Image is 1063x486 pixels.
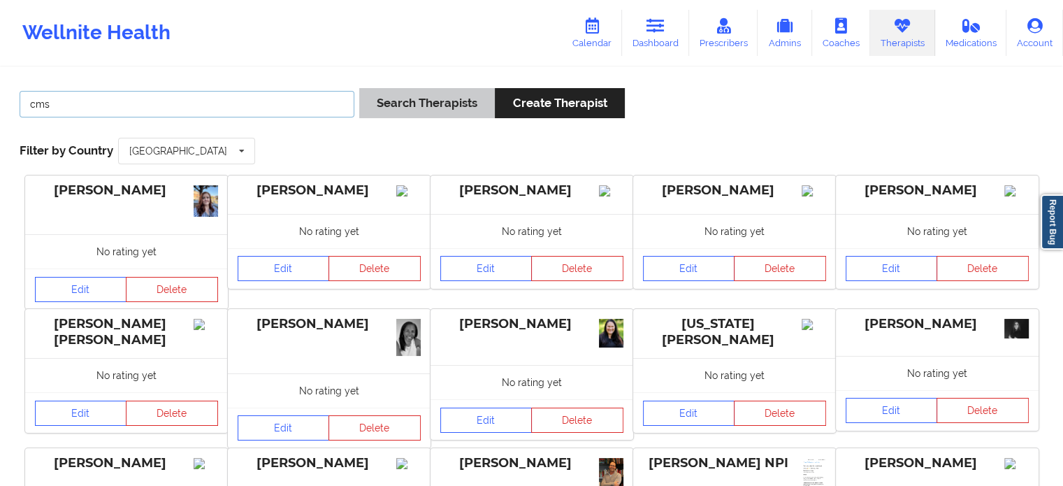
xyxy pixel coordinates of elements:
[431,365,633,399] div: No rating yet
[440,256,533,281] a: Edit
[633,358,836,392] div: No rating yet
[734,256,826,281] button: Delete
[431,214,633,248] div: No rating yet
[643,455,826,471] div: [PERSON_NAME] NPI
[937,256,1029,281] button: Delete
[328,256,421,281] button: Delete
[126,401,218,426] button: Delete
[129,146,227,156] div: [GEOGRAPHIC_DATA]
[531,408,623,433] button: Delete
[758,10,812,56] a: Admins
[643,316,826,348] div: [US_STATE][PERSON_NAME]
[35,316,218,348] div: [PERSON_NAME] [PERSON_NAME]
[734,401,826,426] button: Delete
[622,10,689,56] a: Dashboard
[194,458,218,469] img: Image%2Fplaceholer-image.png
[440,408,533,433] a: Edit
[396,185,421,196] img: Image%2Fplaceholer-image.png
[1004,185,1029,196] img: Image%2Fplaceholer-image.png
[599,185,623,196] img: Image%2Fplaceholer-image.png
[1004,319,1029,338] img: 47f2c651-fbb1-4c21-bc2d-3b4c4ca40cf9_IMG_0815.jpg
[194,185,218,217] img: 8588bb6e-f076-4c3b-8d49-cf5ffd903e14_IMG_8603.jpeg
[562,10,622,56] a: Calendar
[238,256,330,281] a: Edit
[238,316,421,332] div: [PERSON_NAME]
[238,455,421,471] div: [PERSON_NAME]
[846,256,938,281] a: Edit
[35,183,218,199] div: [PERSON_NAME]
[531,256,623,281] button: Delete
[228,214,431,248] div: No rating yet
[20,143,113,157] span: Filter by Country
[440,316,623,332] div: [PERSON_NAME]
[396,458,421,469] img: Image%2Fplaceholer-image.png
[238,183,421,199] div: [PERSON_NAME]
[228,373,431,408] div: No rating yet
[836,356,1039,390] div: No rating yet
[846,316,1029,332] div: [PERSON_NAME]
[802,319,826,330] img: Image%2Fplaceholer-image.png
[495,88,624,118] button: Create Therapist
[846,455,1029,471] div: [PERSON_NAME]
[812,10,870,56] a: Coaches
[25,358,228,392] div: No rating yet
[836,214,1039,248] div: No rating yet
[35,455,218,471] div: [PERSON_NAME]
[633,214,836,248] div: No rating yet
[25,234,228,269] div: No rating yet
[1004,458,1029,469] img: Image%2Fplaceholer-image.png
[870,10,935,56] a: Therapists
[935,10,1007,56] a: Medications
[238,415,330,441] a: Edit
[802,185,826,196] img: Image%2Fplaceholer-image.png
[1041,194,1063,250] a: Report Bug
[1006,10,1063,56] a: Account
[440,183,623,199] div: [PERSON_NAME]
[396,319,421,356] img: 04652171-e4ec-4bc0-8738-a92a0e3d9d2b_Sublett_14BW.jpg
[937,398,1029,423] button: Delete
[126,277,218,302] button: Delete
[846,398,938,423] a: Edit
[359,88,495,118] button: Search Therapists
[599,319,623,348] img: e652cbce-ac91-4978-a479-7c023362d656_Karen_F_Griner.jpg
[643,256,735,281] a: Edit
[440,455,623,471] div: [PERSON_NAME]
[35,401,127,426] a: Edit
[20,91,354,117] input: Search Keywords
[35,277,127,302] a: Edit
[643,401,735,426] a: Edit
[328,415,421,441] button: Delete
[643,183,826,199] div: [PERSON_NAME]
[689,10,758,56] a: Prescribers
[846,183,1029,199] div: [PERSON_NAME]
[194,319,218,330] img: Image%2Fplaceholer-image.png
